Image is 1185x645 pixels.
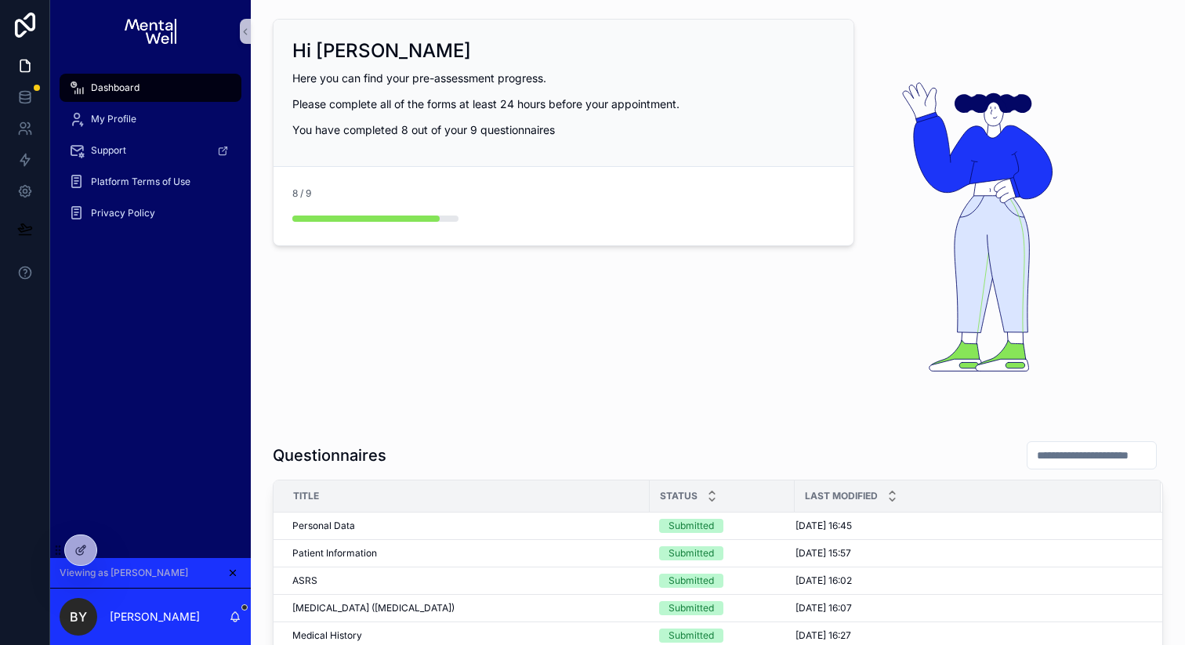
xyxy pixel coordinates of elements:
p: Here you can find your pre-assessment progress. [292,70,835,86]
img: 22223-Asset-86.svg [873,38,1077,371]
h1: Questionnaires [273,444,386,466]
span: BY [70,607,87,626]
span: Patient Information [292,547,377,560]
span: Title [293,490,319,502]
div: Submitted [669,546,714,560]
span: [MEDICAL_DATA] ([MEDICAL_DATA]) [292,602,455,614]
span: My Profile [91,113,136,125]
a: Privacy Policy [60,199,241,227]
span: [DATE] 16:07 [795,602,852,614]
span: Last Modified [805,490,878,502]
span: ASRS [292,574,317,587]
span: Status [660,490,698,502]
span: Privacy Policy [91,207,155,219]
a: Dashboard [60,74,241,102]
span: [DATE] 16:27 [795,629,851,642]
span: [DATE] 16:45 [795,520,852,532]
img: App logo [125,19,176,44]
span: Viewing as [PERSON_NAME] [60,567,188,579]
span: Personal Data [292,520,355,532]
span: 8 / 9 [292,187,311,200]
p: [PERSON_NAME] [110,609,200,625]
p: Please complete all of the forms at least 24 hours before your appointment. [292,96,835,112]
a: Support [60,136,241,165]
h2: Hi [PERSON_NAME] [292,38,471,63]
span: Dashboard [91,82,140,94]
span: [DATE] 16:02 [795,574,852,587]
span: Support [91,144,126,157]
span: [DATE] 15:57 [795,547,851,560]
p: You have completed 8 out of your 9 questionnaires [292,121,835,138]
a: My Profile [60,105,241,133]
div: Submitted [669,601,714,615]
span: Platform Terms of Use [91,176,190,188]
div: Submitted [669,519,714,533]
span: Medical History [292,629,362,642]
a: Platform Terms of Use [60,168,241,196]
div: Submitted [669,574,714,588]
div: Submitted [669,629,714,643]
div: scrollable content [50,63,251,248]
